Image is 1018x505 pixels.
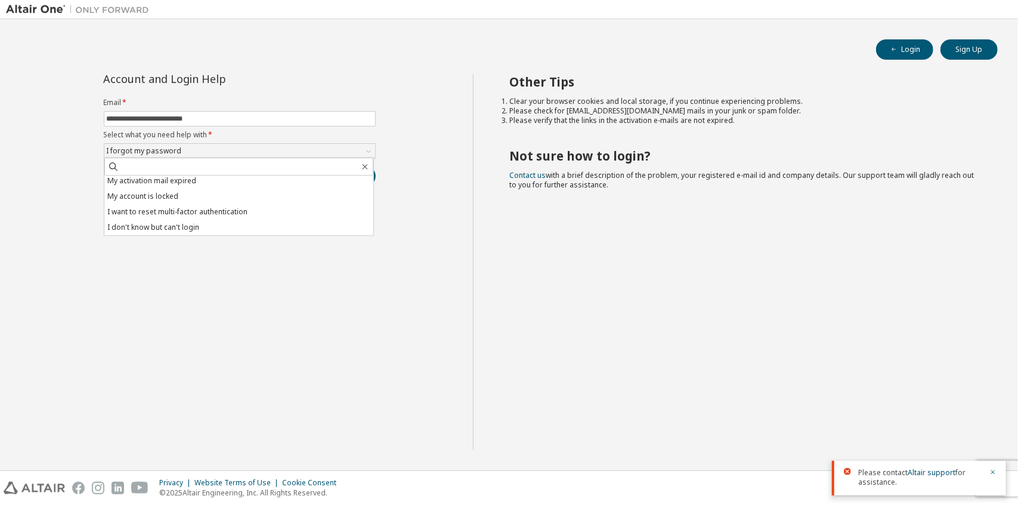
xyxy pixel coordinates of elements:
label: Select what you need help with [104,130,376,140]
span: with a brief description of the problem, your registered e-mail id and company details. Our suppo... [509,170,974,190]
li: Clear your browser cookies and local storage, if you continue experiencing problems. [509,97,976,106]
img: linkedin.svg [112,482,124,494]
div: Account and Login Help [104,74,321,84]
li: Please verify that the links in the activation e-mails are not expired. [509,116,976,125]
button: Login [876,39,933,60]
div: Privacy [159,478,194,488]
div: Cookie Consent [282,478,344,488]
div: I forgot my password [104,144,375,158]
div: Website Terms of Use [194,478,282,488]
p: © 2025 Altair Engineering, Inc. All Rights Reserved. [159,488,344,498]
h2: Other Tips [509,74,976,90]
button: Sign Up [940,39,998,60]
img: youtube.svg [131,482,148,494]
a: Altair support [908,467,955,478]
img: instagram.svg [92,482,104,494]
div: I forgot my password [105,144,184,158]
li: Please check for [EMAIL_ADDRESS][DOMAIN_NAME] mails in your junk or spam folder. [509,106,976,116]
img: altair_logo.svg [4,482,65,494]
label: Email [104,98,376,107]
h2: Not sure how to login? [509,148,976,164]
img: facebook.svg [72,482,85,494]
img: Altair One [6,4,155,16]
a: Contact us [509,170,546,180]
li: My activation mail expired [104,173,373,189]
span: Please contact for assistance. [858,468,982,487]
